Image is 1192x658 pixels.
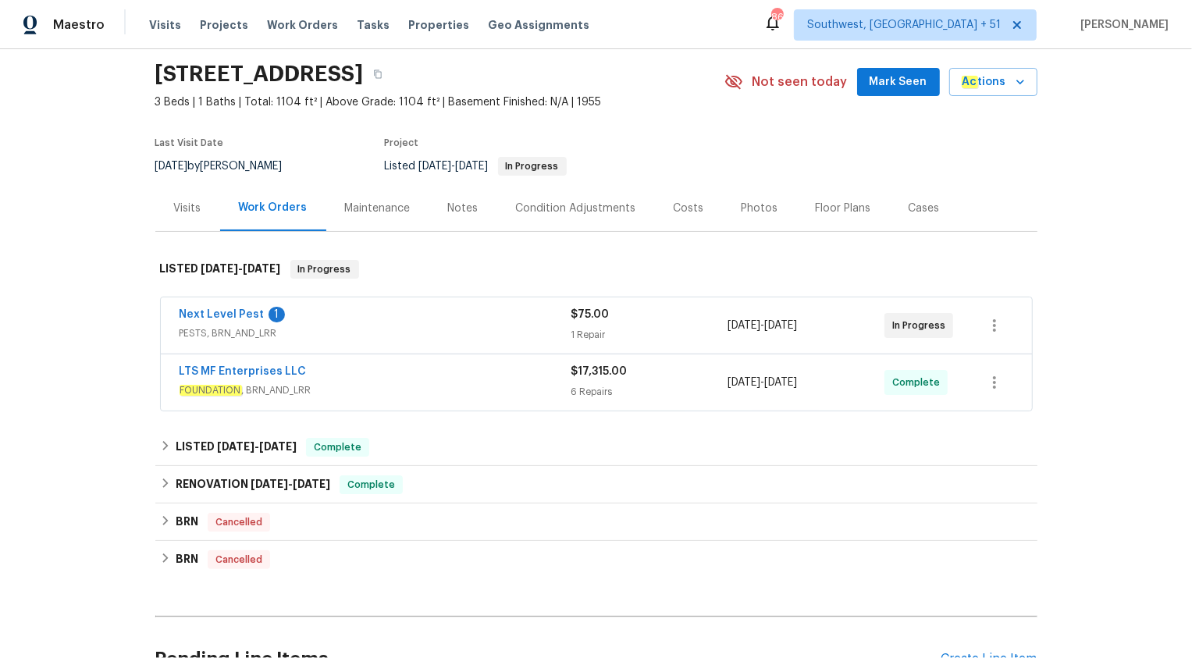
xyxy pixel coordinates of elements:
span: [DATE] [419,161,452,172]
span: In Progress [892,318,952,333]
div: Visits [174,201,201,216]
div: Costs [674,201,704,216]
span: Southwest, [GEOGRAPHIC_DATA] + 51 [807,17,1001,33]
span: Projects [200,17,248,33]
span: In Progress [292,261,358,277]
span: [DATE] [251,478,288,489]
span: PESTS, BRN_AND_LRR [180,325,571,341]
a: LTS MF Enterprises LLC [180,366,307,377]
span: [PERSON_NAME] [1074,17,1169,33]
em: Ac [962,76,978,88]
button: Mark Seen [857,68,940,97]
span: Cancelled [209,514,269,530]
h6: LISTED [176,438,297,457]
span: , BRN_AND_LRR [180,382,571,398]
span: - [728,375,797,390]
div: Photos [742,201,778,216]
span: [DATE] [456,161,489,172]
div: RENOVATION [DATE]-[DATE]Complete [155,466,1037,503]
div: by [PERSON_NAME] [155,157,301,176]
span: [DATE] [244,263,281,274]
div: BRN Cancelled [155,541,1037,578]
span: Properties [408,17,469,33]
div: BRN Cancelled [155,503,1037,541]
a: Next Level Pest [180,309,265,320]
span: Complete [308,439,368,455]
div: 863 [771,9,782,25]
h6: RENOVATION [176,475,330,494]
span: Last Visit Date [155,138,224,148]
span: Work Orders [267,17,338,33]
div: Floor Plans [816,201,871,216]
span: Mark Seen [870,73,927,92]
h6: BRN [176,550,198,569]
span: Complete [892,375,946,390]
span: Geo Assignments [488,17,589,33]
div: LISTED [DATE]-[DATE]Complete [155,429,1037,466]
h2: [STREET_ADDRESS] [155,66,364,82]
span: - [201,263,281,274]
span: Tasks [357,20,390,30]
div: 1 [269,307,285,322]
div: Maintenance [345,201,411,216]
span: [DATE] [764,377,797,388]
span: [DATE] [201,263,239,274]
div: LISTED [DATE]-[DATE]In Progress [155,244,1037,294]
button: Copy Address [364,60,392,88]
span: In Progress [500,162,565,171]
span: tions [962,73,1006,92]
span: [DATE] [293,478,330,489]
span: - [251,478,330,489]
span: 3 Beds | 1 Baths | Total: 1104 ft² | Above Grade: 1104 ft² | Basement Finished: N/A | 1955 [155,94,724,110]
span: [DATE] [764,320,797,331]
span: [DATE] [259,441,297,452]
span: $17,315.00 [571,366,628,377]
div: 1 Repair [571,327,728,343]
button: Actions [949,68,1037,97]
span: Cancelled [209,552,269,567]
span: - [217,441,297,452]
div: Condition Adjustments [516,201,636,216]
span: [DATE] [728,320,760,331]
div: 6 Repairs [571,384,728,400]
span: Listed [385,161,567,172]
div: Notes [448,201,479,216]
span: - [419,161,489,172]
span: Not seen today [753,74,848,90]
span: Visits [149,17,181,33]
div: Work Orders [239,200,308,215]
span: [DATE] [217,441,254,452]
h6: LISTED [160,260,281,279]
span: - [728,318,797,333]
span: [DATE] [155,161,188,172]
div: Cases [909,201,940,216]
span: Maestro [53,17,105,33]
span: $75.00 [571,309,610,320]
span: Complete [341,477,401,493]
h6: BRN [176,513,198,532]
em: FOUNDATION [180,385,242,396]
span: [DATE] [728,377,760,388]
span: Project [385,138,419,148]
